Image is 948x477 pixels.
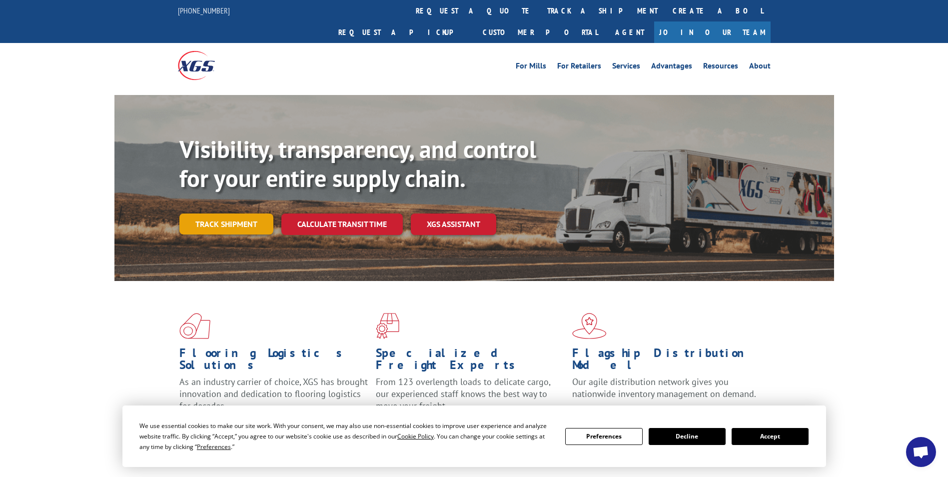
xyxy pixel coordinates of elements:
span: Preferences [197,442,231,451]
p: From 123 overlength loads to delicate cargo, our experienced staff knows the best way to move you... [376,376,565,420]
span: As an industry carrier of choice, XGS has brought innovation and dedication to flooring logistics... [179,376,368,411]
a: Resources [703,62,738,73]
img: xgs-icon-flagship-distribution-model-red [572,313,607,339]
a: Track shipment [179,213,273,234]
div: We use essential cookies to make our site work. With your consent, we may also use non-essential ... [139,420,553,452]
span: Cookie Policy [397,432,434,440]
b: Visibility, transparency, and control for your entire supply chain. [179,133,536,193]
a: Services [612,62,640,73]
a: Agent [605,21,654,43]
a: For Mills [516,62,546,73]
a: Calculate transit time [281,213,403,235]
a: Request a pickup [331,21,475,43]
button: Preferences [565,428,642,445]
a: Open chat [906,437,936,467]
a: For Retailers [557,62,601,73]
a: [PHONE_NUMBER] [178,5,230,15]
button: Accept [732,428,809,445]
span: Our agile distribution network gives you nationwide inventory management on demand. [572,376,756,399]
button: Decline [649,428,726,445]
a: Join Our Team [654,21,771,43]
a: About [749,62,771,73]
img: xgs-icon-focused-on-flooring-red [376,313,399,339]
h1: Flagship Distribution Model [572,347,761,376]
h1: Flooring Logistics Solutions [179,347,368,376]
a: Customer Portal [475,21,605,43]
h1: Specialized Freight Experts [376,347,565,376]
a: Advantages [651,62,692,73]
img: xgs-icon-total-supply-chain-intelligence-red [179,313,210,339]
a: XGS ASSISTANT [411,213,496,235]
div: Cookie Consent Prompt [122,405,826,467]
